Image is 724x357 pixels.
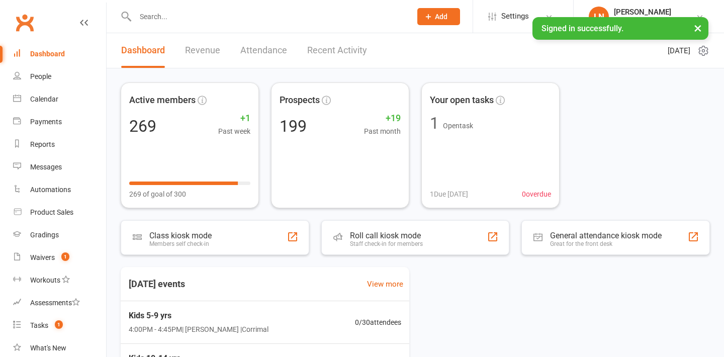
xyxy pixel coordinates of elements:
div: Messages [30,163,62,171]
a: People [13,65,106,88]
a: Payments [13,111,106,133]
a: Gradings [13,224,106,246]
button: × [689,17,707,39]
a: Messages [13,156,106,178]
div: Reports [30,140,55,148]
a: Dashboard [121,33,165,68]
div: Staff check-in for members [350,240,423,247]
div: 199 [280,118,307,134]
div: Roll call kiosk mode [350,231,423,240]
span: Kids 5-9 yrs [129,309,268,322]
span: [DATE] [668,45,690,57]
div: [PERSON_NAME] [614,8,692,17]
span: 0 overdue [522,189,551,200]
a: Dashboard [13,43,106,65]
div: Legacy [PERSON_NAME] [614,17,692,26]
h3: [DATE] events [121,275,193,293]
div: General attendance kiosk mode [550,231,662,240]
div: Automations [30,186,71,194]
div: What's New [30,344,66,352]
button: Add [417,8,460,25]
a: Workouts [13,269,106,292]
div: People [30,72,51,80]
div: LN [589,7,609,27]
span: Past month [364,126,401,137]
div: Calendar [30,95,58,103]
div: Members self check-in [149,240,212,247]
span: +19 [364,111,401,126]
span: 1 Due [DATE] [430,189,468,200]
a: Calendar [13,88,106,111]
div: 1 [430,115,439,131]
span: +1 [218,111,250,126]
a: Product Sales [13,201,106,224]
a: Revenue [185,33,220,68]
a: Reports [13,133,106,156]
a: Recent Activity [307,33,367,68]
a: Waivers 1 [13,246,106,269]
span: Settings [501,5,529,28]
span: Active members [129,93,196,108]
span: 1 [61,252,69,261]
div: 269 [129,118,156,134]
span: 1 [55,320,63,329]
div: Class kiosk mode [149,231,212,240]
span: Your open tasks [430,93,494,108]
a: Tasks 1 [13,314,106,337]
span: 0 / 30 attendees [355,317,401,328]
div: Workouts [30,276,60,284]
a: Attendance [240,33,287,68]
div: Payments [30,118,62,126]
div: Dashboard [30,50,65,58]
span: 4:00PM - 4:45PM | [PERSON_NAME] | Corrimal [129,324,268,335]
span: 269 of goal of 300 [129,189,186,200]
div: Gradings [30,231,59,239]
a: Automations [13,178,106,201]
div: Waivers [30,253,55,261]
span: Prospects [280,93,320,108]
div: Great for the front desk [550,240,662,247]
div: Product Sales [30,208,73,216]
a: Assessments [13,292,106,314]
div: Assessments [30,299,80,307]
span: Past week [218,126,250,137]
a: Clubworx [12,10,37,35]
span: Add [435,13,447,21]
a: View more [367,278,403,290]
div: Tasks [30,321,48,329]
input: Search... [132,10,404,24]
span: Signed in successfully. [541,24,623,33]
span: Open task [443,122,473,130]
